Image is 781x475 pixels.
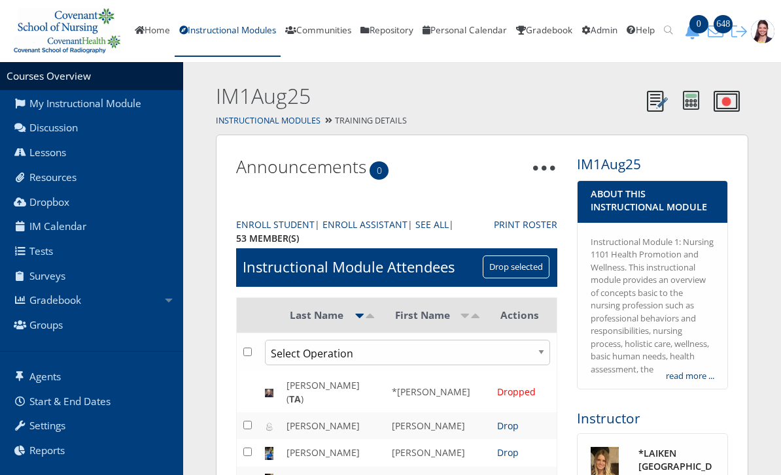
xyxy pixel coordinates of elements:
a: Home [130,5,175,57]
td: [PERSON_NAME] [280,412,385,439]
a: Instructional Modules [175,5,281,57]
img: desc.png [365,314,375,318]
img: asc.png [460,314,470,318]
button: 648 [704,24,727,39]
span: 0 [689,15,708,33]
a: 0 [680,24,704,37]
a: Gradebook [512,5,577,57]
a: Instructional Modules [216,115,321,126]
img: 1943_125_125.jpg [751,20,774,43]
h3: Instructor [577,409,728,428]
h4: About This Instructional Module [591,188,714,214]
div: Dropped [497,385,550,399]
td: [PERSON_NAME] [385,439,491,467]
a: read more ... [666,370,714,383]
img: Calculator [683,91,699,110]
th: Last Name [280,297,385,333]
a: Announcements0 [236,155,366,178]
img: asc_active.png [355,314,365,318]
a: Admin [577,5,622,57]
img: Record Video Note [714,91,740,112]
h1: Instructional Module Attendees [243,257,455,277]
th: First Name [385,297,491,333]
td: *[PERSON_NAME] [385,372,491,412]
div: | | | [236,218,474,245]
a: Enroll Student [236,218,315,231]
a: Courses Overview [7,69,91,83]
a: Print Roster [494,218,557,231]
input: Drop selected [483,255,549,278]
button: 0 [680,24,704,39]
span: 0 [370,161,389,180]
td: [PERSON_NAME] ( ) [280,372,385,412]
a: Drop [497,419,519,432]
h2: IM1Aug25 [216,82,640,111]
div: Instructional Module 1: Nursing 1101 Health Promotion and Wellness. This instructional module pro... [591,236,714,376]
a: Repository [356,5,418,57]
a: See All [415,218,449,231]
span: 648 [714,15,733,33]
a: Enroll Assistant [322,218,408,231]
a: Drop [497,446,519,459]
a: Personal Calendar [418,5,512,57]
a: Help [622,5,659,57]
b: TA [289,393,301,405]
th: Actions [491,297,557,333]
img: desc.png [470,314,481,318]
img: Notes [647,91,668,112]
a: Communities [281,5,356,57]
h3: IM1Aug25 [577,155,728,174]
td: [PERSON_NAME] [280,439,385,467]
td: [PERSON_NAME] [385,412,491,439]
div: Training Details [183,112,781,131]
a: 648 [704,24,727,37]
